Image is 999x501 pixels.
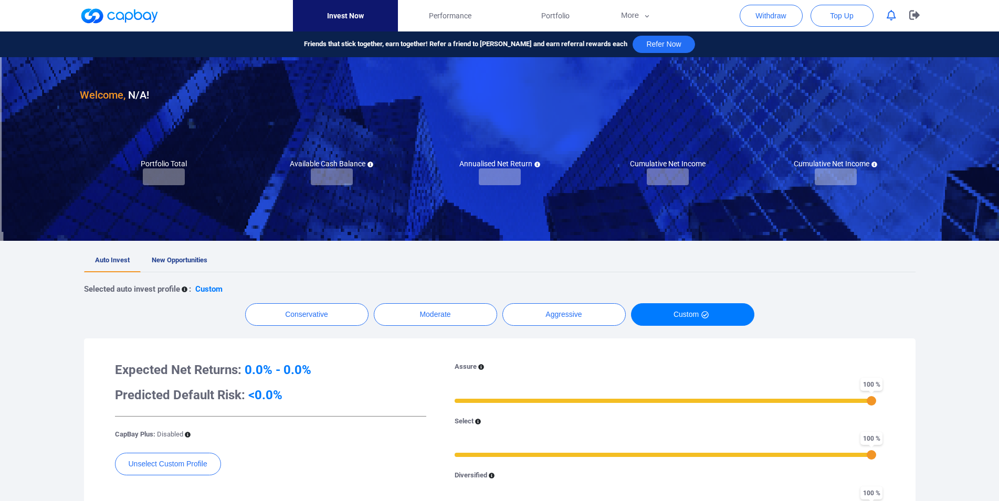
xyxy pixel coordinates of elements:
[860,486,882,499] span: 100 %
[157,430,183,438] span: Disabled
[115,453,221,475] button: Unselect Custom Profile
[633,36,695,53] button: Refer Now
[290,159,373,168] h5: Available Cash Balance
[195,283,223,295] p: Custom
[152,256,207,264] span: New Opportunities
[630,159,706,168] h5: Cumulative Net Income
[455,416,474,427] p: Select
[115,429,183,440] p: CapBay Plus:
[245,303,369,326] button: Conservative
[84,283,180,295] p: Selected auto invest profile
[459,159,540,168] h5: Annualised Net Return
[455,361,477,372] p: Assure
[830,10,853,21] span: Top Up
[631,303,754,326] button: Custom
[189,283,191,295] p: :
[115,361,426,378] h3: Expected Net Returns:
[374,303,497,326] button: Moderate
[860,432,882,445] span: 100 %
[429,10,471,22] span: Performance
[811,5,874,27] button: Top Up
[541,10,570,22] span: Portfolio
[794,159,877,168] h5: Cumulative Net Income
[115,387,426,403] h3: Predicted Default Risk:
[80,89,125,101] span: Welcome,
[141,159,187,168] h5: Portfolio Total
[740,5,803,27] button: Withdraw
[860,378,882,391] span: 100 %
[245,363,311,377] span: 0.0% - 0.0%
[455,470,487,481] p: Diversified
[248,388,282,402] span: <0.0%
[95,256,130,264] span: Auto Invest
[80,87,149,103] h3: N/A !
[304,39,627,50] span: Friends that stick together, earn together! Refer a friend to [PERSON_NAME] and earn referral rew...
[502,303,626,326] button: Aggressive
